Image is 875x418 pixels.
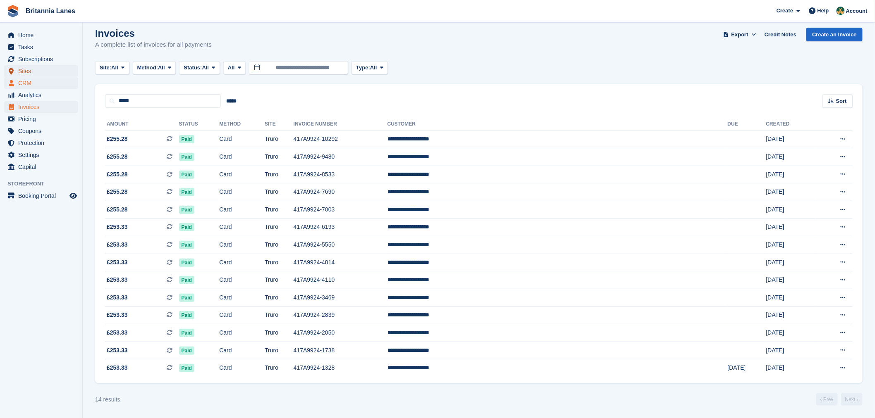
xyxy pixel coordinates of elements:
td: Truro [265,236,294,254]
td: [DATE] [766,218,816,236]
a: Previous [816,393,838,406]
th: Invoice Number [294,118,387,131]
td: Truro [265,201,294,219]
a: menu [4,89,78,101]
td: Truro [265,254,294,271]
td: Truro [265,183,294,201]
th: Due [728,118,766,131]
th: Amount [105,118,179,131]
td: Card [219,236,265,254]
span: £255.28 [107,170,128,179]
a: Create an Invoice [806,28,863,41]
a: menu [4,125,78,137]
span: £253.33 [107,240,128,249]
span: Subscriptions [18,53,68,65]
a: Britannia Lanes [22,4,79,18]
a: menu [4,149,78,161]
span: £253.33 [107,223,128,231]
td: 417A9924-7003 [294,201,387,219]
span: Paid [179,188,194,196]
span: Help [818,7,829,15]
td: [DATE] [766,324,816,342]
span: Paid [179,135,194,143]
span: £253.33 [107,328,128,337]
td: 417A9924-9480 [294,148,387,166]
span: Pricing [18,113,68,125]
td: [DATE] [766,131,816,148]
span: Account [846,7,868,15]
td: Card [219,166,265,183]
h1: Invoices [95,28,212,39]
a: menu [4,53,78,65]
a: menu [4,29,78,41]
span: Paid [179,259,194,267]
td: Truro [265,271,294,289]
td: 417A9924-2839 [294,306,387,324]
td: 417A9924-2050 [294,324,387,342]
td: Truro [265,306,294,324]
span: £253.33 [107,311,128,319]
td: Card [219,148,265,166]
td: 417A9924-4814 [294,254,387,271]
span: Storefront [7,180,82,188]
td: Truro [265,359,294,377]
p: A complete list of invoices for all payments [95,40,212,50]
button: All [223,61,246,75]
span: All [202,64,209,72]
span: Paid [179,241,194,249]
span: Create [777,7,793,15]
span: Site: [100,64,111,72]
span: Booking Portal [18,190,68,202]
a: Preview store [68,191,78,201]
span: All [370,64,377,72]
a: menu [4,41,78,53]
span: Type: [356,64,370,72]
span: Paid [179,347,194,355]
td: 417A9924-6193 [294,218,387,236]
td: 417A9924-8533 [294,166,387,183]
td: Card [219,289,265,307]
span: Paid [179,276,194,284]
td: Card [219,271,265,289]
td: Truro [265,148,294,166]
span: All [228,64,235,72]
a: menu [4,65,78,77]
button: Export [722,28,758,41]
td: Truro [265,218,294,236]
span: £255.28 [107,135,128,143]
td: [DATE] [766,289,816,307]
span: £253.33 [107,293,128,302]
th: Method [219,118,265,131]
span: Sites [18,65,68,77]
span: £253.33 [107,346,128,355]
th: Status [179,118,220,131]
td: Card [219,218,265,236]
span: Paid [179,364,194,372]
span: Analytics [18,89,68,101]
td: 417A9924-1328 [294,359,387,377]
span: Settings [18,149,68,161]
td: 417A9924-7690 [294,183,387,201]
span: All [111,64,118,72]
span: CRM [18,77,68,89]
td: 417A9924-1738 [294,342,387,359]
div: 14 results [95,395,120,404]
td: 417A9924-5550 [294,236,387,254]
a: menu [4,101,78,113]
span: Home [18,29,68,41]
span: Export [732,31,748,39]
span: Paid [179,153,194,161]
nav: Page [815,393,864,406]
td: [DATE] [766,271,816,289]
a: Next [841,393,863,406]
span: £255.28 [107,152,128,161]
td: Truro [265,166,294,183]
th: Created [766,118,816,131]
span: Paid [179,294,194,302]
td: Card [219,306,265,324]
a: menu [4,190,78,202]
span: £253.33 [107,363,128,372]
span: Method: [137,64,158,72]
td: Truro [265,289,294,307]
span: Tasks [18,41,68,53]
